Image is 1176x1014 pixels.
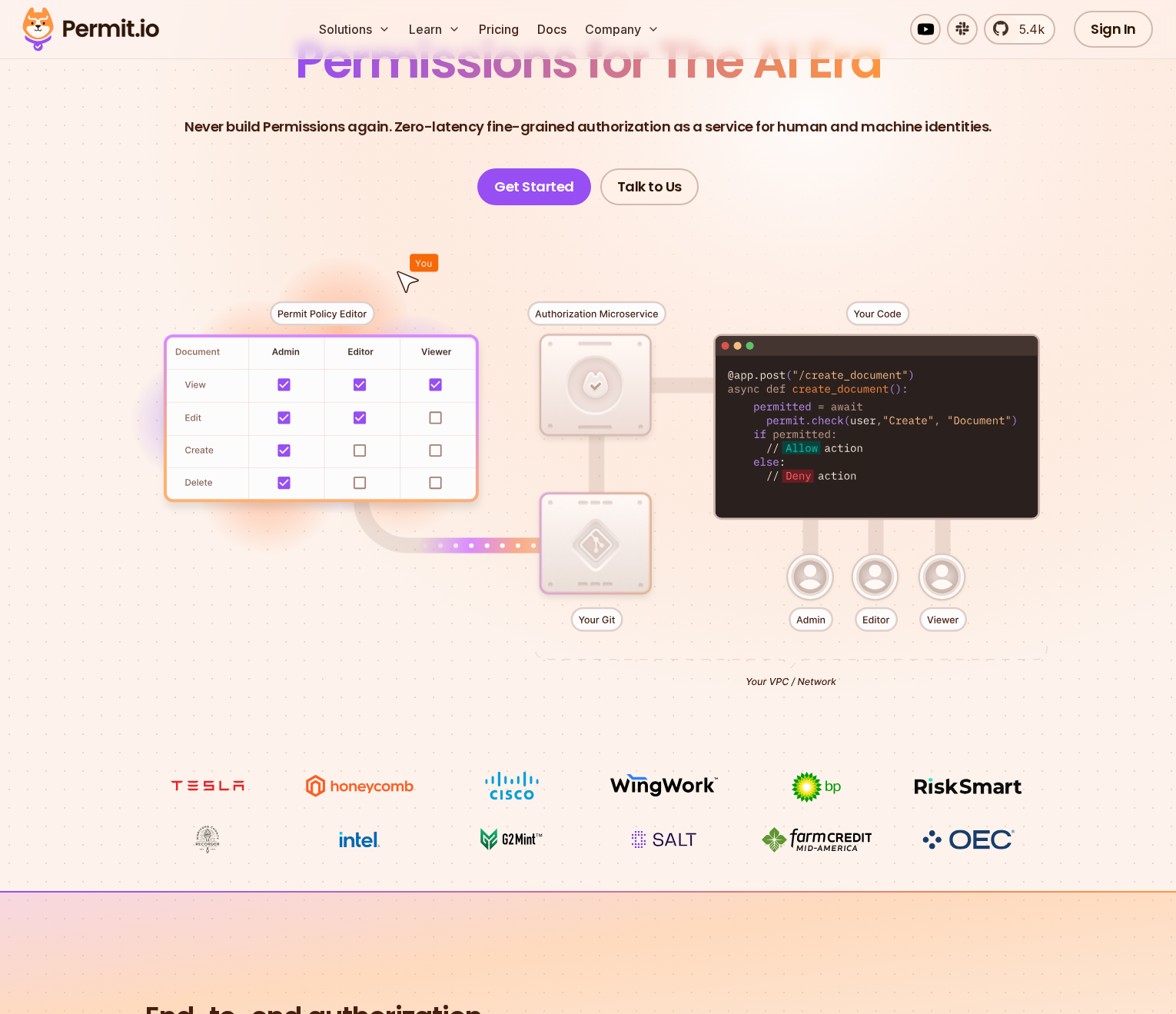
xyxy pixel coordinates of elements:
[473,14,525,45] a: Pricing
[600,168,699,205] a: Talk to Us
[313,14,397,45] button: Solutions
[454,825,570,854] img: G2mint
[579,14,666,45] button: Company
[606,825,722,854] img: salt
[295,26,881,95] span: Permissions for The AI Era
[919,827,1018,852] img: OEC
[477,168,591,205] a: Get Started
[759,771,874,803] img: bp
[531,14,573,45] a: Docs
[184,116,992,138] p: Never build Permissions again. Zero-latency fine-grained authorization as a service for human and...
[403,14,467,45] button: Learn
[911,771,1026,800] img: Risksmart
[454,771,570,800] img: Cisco
[759,825,874,854] img: Farm Credit
[150,825,265,854] img: Maricopa County Recorder\'s Office
[984,14,1055,45] a: 5.4k
[1074,11,1153,48] a: Sign In
[15,3,166,55] img: Permit logo
[606,771,722,800] img: Wingwork
[150,771,265,800] img: tesla
[1010,20,1045,38] span: 5.4k
[302,825,417,854] img: Intel
[302,771,417,800] img: Honeycomb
